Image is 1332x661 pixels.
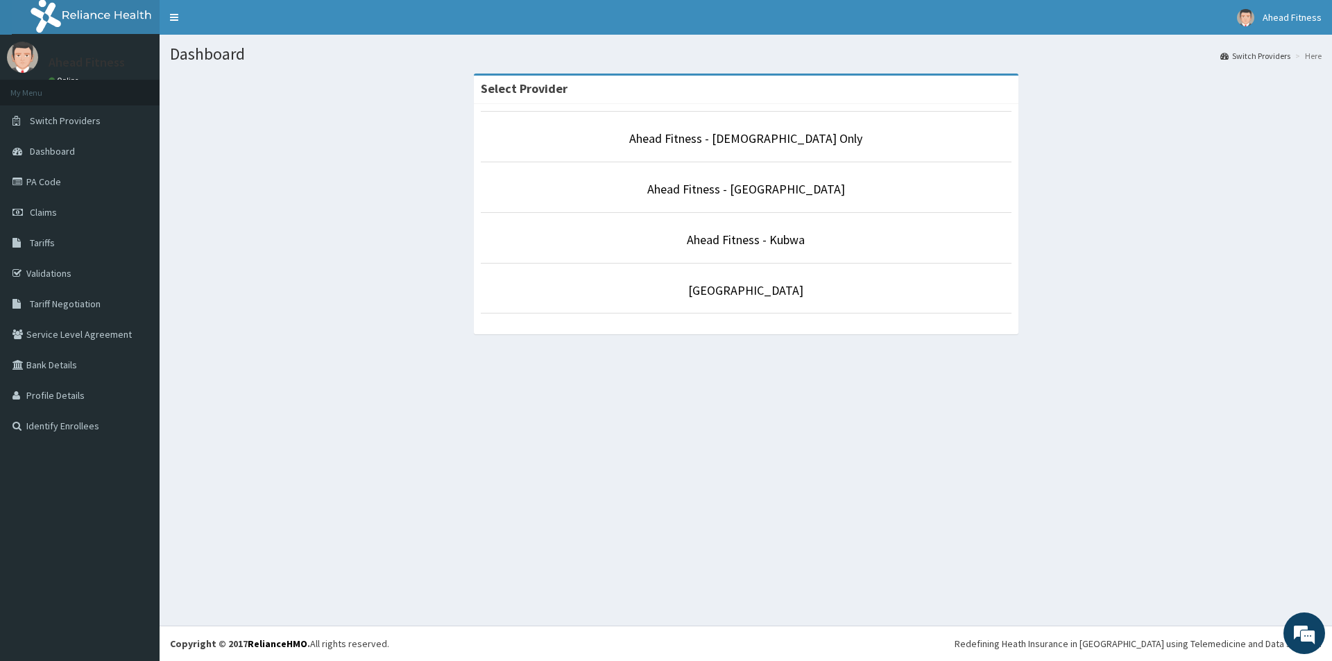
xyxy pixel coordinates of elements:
[30,298,101,310] span: Tariff Negotiation
[687,232,805,248] a: Ahead Fitness - Kubwa
[30,237,55,249] span: Tariffs
[170,637,310,650] strong: Copyright © 2017 .
[49,76,82,85] a: Online
[647,181,845,197] a: Ahead Fitness - [GEOGRAPHIC_DATA]
[629,130,862,146] a: Ahead Fitness - [DEMOGRAPHIC_DATA] Only
[688,282,803,298] a: [GEOGRAPHIC_DATA]
[1220,50,1290,62] a: Switch Providers
[1292,50,1322,62] li: Here
[481,80,567,96] strong: Select Provider
[170,45,1322,63] h1: Dashboard
[30,145,75,157] span: Dashboard
[30,114,101,127] span: Switch Providers
[30,206,57,218] span: Claims
[955,637,1322,651] div: Redefining Heath Insurance in [GEOGRAPHIC_DATA] using Telemedicine and Data Science!
[1263,11,1322,24] span: Ahead Fitness
[160,626,1332,661] footer: All rights reserved.
[1237,9,1254,26] img: User Image
[248,637,307,650] a: RelianceHMO
[49,56,125,69] p: Ahead Fitness
[7,42,38,73] img: User Image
